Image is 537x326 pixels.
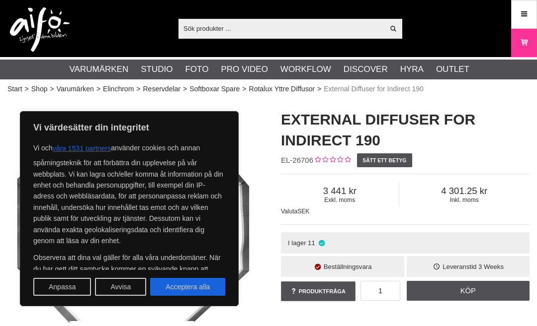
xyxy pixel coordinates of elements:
[221,63,268,76] a: Pro Video
[436,63,469,76] a: Outlet
[33,278,91,296] button: Anpassa
[31,84,48,94] a: Shop
[25,84,29,94] span: >
[136,84,140,94] span: >
[308,239,315,247] span: 11
[70,63,129,76] a: Varumärken
[399,196,530,203] span: Inkl. moms
[443,263,476,270] span: Leveranstid
[281,196,399,203] span: Exkl. moms
[10,7,70,52] img: logo.png
[344,63,388,76] a: Discover
[288,239,306,247] span: I lager
[249,84,315,94] a: Rotalux Yttre Diffusor
[280,63,331,76] a: Workflow
[281,156,313,164] span: EL-26706
[141,63,173,76] a: Studio
[185,63,208,76] a: Foto
[242,84,246,94] span: >
[7,84,22,94] a: Start
[150,278,225,296] button: Acceptera alla
[357,153,412,167] a: Sätt ett betyg
[399,186,530,196] span: 4 301.25
[324,84,424,94] span: External Diffuser for Indirect 190
[103,84,134,94] a: Elinchrom
[33,122,225,133] p: Vi värdesätter din integritet
[281,109,530,151] h1: External Diffuser for Indirect 190
[407,281,530,301] a: Köp
[324,263,372,270] span: Beställningsvara
[281,281,356,301] a: Produktfråga
[297,208,309,215] span: SEK
[179,21,384,36] input: Sök produkter ...
[183,84,187,94] span: >
[95,278,146,296] button: Avvisa
[317,84,321,94] span: >
[57,84,94,94] a: Varumärken
[143,84,180,94] a: Reservdelar
[478,263,504,270] span: 3 Weeks
[400,63,424,76] a: Hyra
[318,239,326,247] i: I lager
[189,84,240,94] a: Softboxar Spare
[281,208,297,215] span: Valuta
[281,186,399,196] span: 3 441
[33,252,225,319] p: Observera att dina val gäller för alla våra underdomäner. När du har gett ditt samtycke kommer en...
[313,155,351,166] div: Kundbetyg: 0
[96,84,100,94] span: >
[53,139,111,157] button: våra 1531 partners
[50,84,54,94] span: >
[33,139,225,246] p: Vi och använder cookies och annan spårningsteknik för att förbättra din upplevelse på vår webbpla...
[20,111,239,306] div: Vi värdesätter din integritet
